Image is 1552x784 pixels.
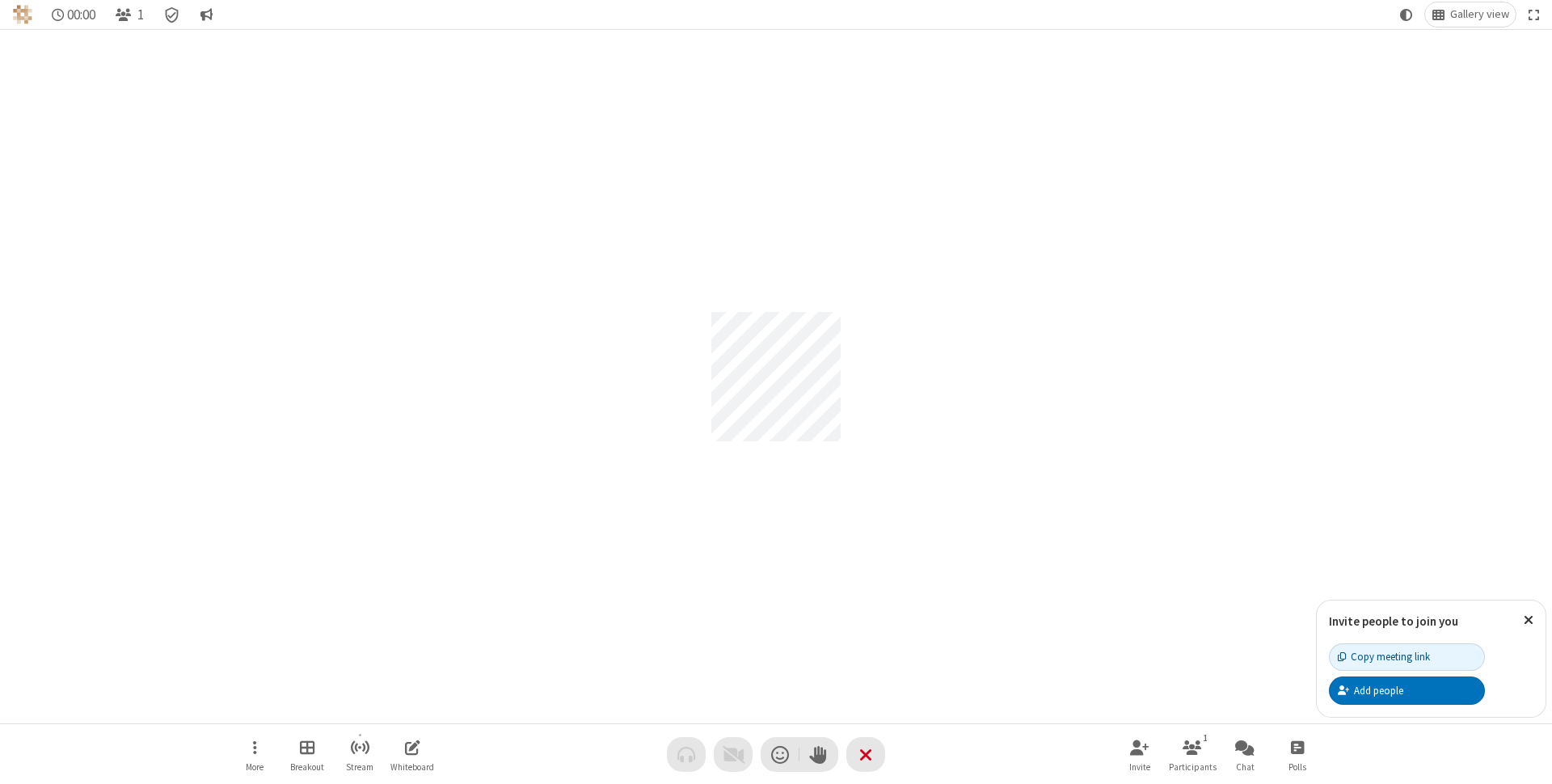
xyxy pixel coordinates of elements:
[799,737,838,772] button: Raise hand
[67,7,95,23] span: 00:00
[390,762,434,772] span: Whiteboard
[1329,643,1485,671] button: Copy meeting link
[137,7,144,23] span: 1
[1168,731,1217,778] button: Open participant list
[45,2,103,27] div: Timer
[1522,2,1546,27] button: Fullscreen
[346,762,373,772] span: Stream
[1199,731,1212,745] div: 1
[1169,762,1217,772] span: Participants
[193,2,219,27] button: Conversation
[1450,8,1509,21] span: Gallery view
[1394,2,1419,27] button: Using system theme
[283,731,331,778] button: Manage Breakout Rooms
[1329,677,1485,704] button: Add people
[290,762,324,772] span: Breakout
[246,762,264,772] span: More
[157,2,188,27] div: Meeting details Encryption enabled
[1338,649,1430,664] div: Copy meeting link
[1236,762,1255,772] span: Chat
[388,731,436,778] button: Open shared whiteboard
[1221,731,1269,778] button: Open chat
[1288,762,1306,772] span: Polls
[846,737,885,772] button: End or leave meeting
[1512,601,1546,640] button: Close popover
[1129,762,1150,772] span: Invite
[1273,731,1322,778] button: Open poll
[1115,731,1164,778] button: Invite participants (⌘+Shift+I)
[761,737,799,772] button: Send a reaction
[230,731,279,778] button: Open menu
[1425,2,1516,27] button: Change layout
[335,731,384,778] button: Start streaming
[667,737,706,772] button: Audio problem - check your Internet connection or call by phone
[13,5,32,24] img: QA Selenium DO NOT DELETE OR CHANGE
[1329,613,1458,629] label: Invite people to join you
[108,2,150,27] button: Open participant list
[714,737,753,772] button: Video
